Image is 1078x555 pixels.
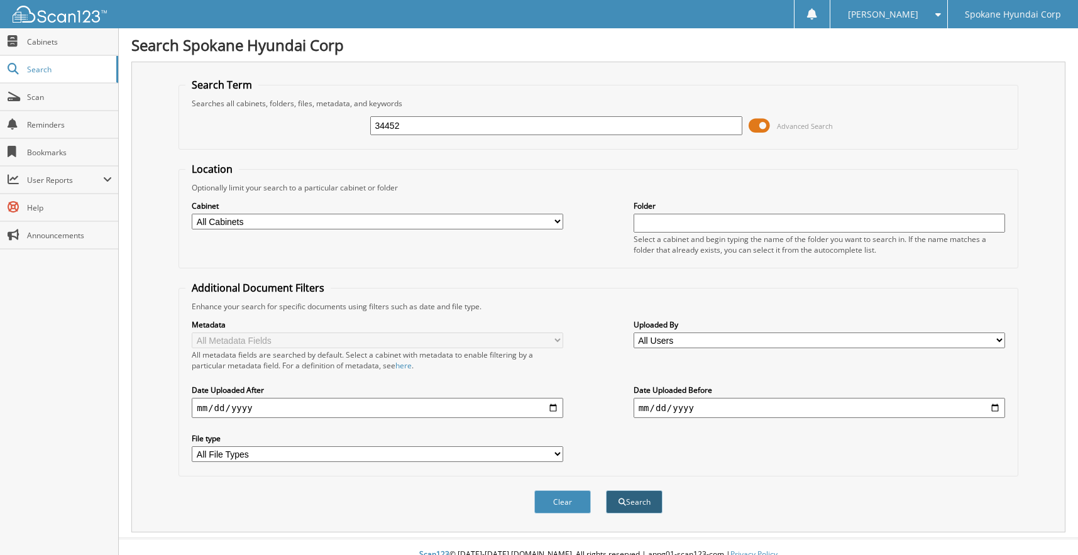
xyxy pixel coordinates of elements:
span: Reminders [27,119,112,130]
iframe: Chat Widget [1015,495,1078,555]
a: here [395,360,412,371]
img: scan123-logo-white.svg [13,6,107,23]
legend: Additional Document Filters [185,281,331,295]
span: Spokane Hyundai Corp [965,11,1061,18]
div: Enhance your search for specific documents using filters such as date and file type. [185,301,1011,312]
span: Scan [27,92,112,102]
label: Date Uploaded Before [634,385,1005,395]
legend: Location [185,162,239,176]
div: Searches all cabinets, folders, files, metadata, and keywords [185,98,1011,109]
div: Optionally limit your search to a particular cabinet or folder [185,182,1011,193]
label: Date Uploaded After [192,385,563,395]
span: Help [27,202,112,213]
label: Folder [634,201,1005,211]
span: [PERSON_NAME] [848,11,918,18]
button: Clear [534,490,591,514]
span: Search [27,64,110,75]
span: User Reports [27,175,103,185]
legend: Search Term [185,78,258,92]
div: Select a cabinet and begin typing the name of the folder you want to search in. If the name match... [634,234,1005,255]
button: Search [606,490,663,514]
span: Advanced Search [777,121,833,131]
label: File type [192,433,563,444]
input: end [634,398,1005,418]
span: Bookmarks [27,147,112,158]
input: start [192,398,563,418]
div: All metadata fields are searched by default. Select a cabinet with metadata to enable filtering b... [192,349,563,371]
h1: Search Spokane Hyundai Corp [131,35,1065,55]
label: Cabinet [192,201,563,211]
span: Cabinets [27,36,112,47]
span: Announcements [27,230,112,241]
label: Uploaded By [634,319,1005,330]
label: Metadata [192,319,563,330]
